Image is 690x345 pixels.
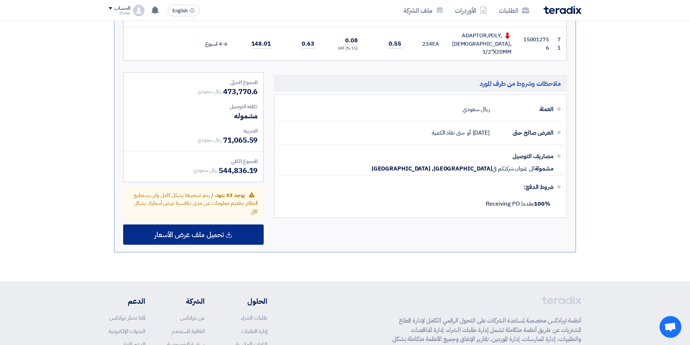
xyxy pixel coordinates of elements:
[172,327,205,335] a: اتفاقية المستخدم
[234,110,258,121] span: مشموله
[241,314,267,322] a: طلبات الشراء
[241,327,267,335] a: إدارة الطلبات
[289,178,553,196] div: شروط الدفع:
[251,39,271,49] span: 148.01
[495,101,553,118] div: العملة
[216,191,245,199] span: يوجد 33 بنود
[223,135,258,146] span: 71,065.59
[180,314,205,322] a: عن تيرادكس
[114,5,130,12] div: الحساب
[463,102,490,116] div: ريال سعودي
[219,165,258,176] span: 544,836.19
[172,8,188,13] span: English
[109,327,145,335] a: الندوات الإلكترونية
[129,79,258,86] div: المجموع الجزئي
[660,316,681,338] div: دردشة مفتوحة
[432,129,465,136] span: حتى نفاذ الكمية
[196,27,233,60] td: 4-6 اسبوع
[109,11,130,15] div: Mutaz
[134,191,258,215] span: ، لم يتم تسعيرها بشكل كامل ولن يستطيع النظام بتقديم معلومات عن مدى تنافسية عرض أسعارك بشكل كافي
[129,127,258,135] div: الضريبة
[473,129,490,136] span: [DATE]
[544,6,581,14] img: Teradix logo
[555,27,566,60] td: 71
[535,165,553,172] span: مشمولة
[389,39,401,49] span: 0.55
[197,136,222,144] span: ريال سعودي
[407,27,445,60] td: EA
[422,40,432,48] span: 234
[109,296,145,307] li: الدعم
[193,167,217,174] span: ريال سعودي
[495,124,553,142] div: العرض صالح حتى
[275,75,567,92] h5: ملاحظات وشروط من طرف المورد
[109,314,145,322] a: لماذا تختار تيرادكس
[449,2,493,19] a: الأوردرات
[129,103,258,110] div: تكلفه التوصيل
[492,165,534,172] span: الى عنوان شركتكم في
[167,296,205,307] li: الشركة
[129,157,258,165] div: المجموع الكلي
[451,31,511,56] div: ADAPTOR,POLY,[DEMOGRAPHIC_DATA],1/2"X20MM
[168,5,200,16] button: English
[223,86,258,97] span: 473,770.6
[493,2,535,19] a: الطلبات
[372,165,492,172] span: [GEOGRAPHIC_DATA], [GEOGRAPHIC_DATA]
[345,36,358,45] span: 0.08
[133,5,145,16] img: profile_test.png
[495,148,553,165] div: مصاريف التوصيل
[517,27,555,60] td: 150012756
[326,46,358,52] div: (15 %) VAT
[486,199,551,208] span: مقدما Receiving PO
[302,39,314,49] span: 0.63
[197,88,222,95] span: ريال سعودي
[398,2,449,19] a: ملف الشركة
[467,129,471,136] span: أو
[226,296,267,307] li: الحلول
[534,199,551,208] strong: 100%
[154,231,224,238] span: تحميل ملف عرض الأسعار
